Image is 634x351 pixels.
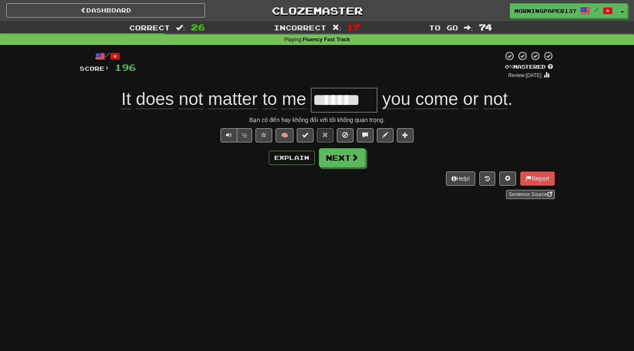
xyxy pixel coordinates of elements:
[479,172,495,186] button: Round history (alt+y)
[221,128,237,142] button: Play sentence audio (ctl+space)
[463,89,479,109] span: or
[317,128,333,142] button: Reset to 0% Mastered (alt+r)
[6,3,205,17] a: Dashboard
[514,7,576,15] span: MorningPaper1375
[256,128,272,142] button: Favorite sentence (alt+f)
[218,3,416,18] a: Clozemaster
[464,24,473,31] span: :
[191,22,205,32] span: 26
[505,63,513,70] span: 0 %
[237,128,253,142] button: ½
[503,63,555,71] div: Mastered
[263,89,277,109] span: to
[282,89,306,109] span: me
[594,7,599,12] span: /
[332,24,341,31] span: :
[506,190,554,199] a: Sentence Source
[219,128,253,142] div: Text-to-speech controls
[276,128,293,142] button: 🧠
[382,89,411,109] span: you
[357,128,373,142] button: Discuss sentence (alt+u)
[377,89,513,109] span: .
[377,128,393,142] button: Edit sentence (alt+d)
[479,22,492,32] span: 74
[297,128,313,142] button: Set this sentence to 100% Mastered (alt+m)
[484,89,508,109] span: not
[520,172,554,186] button: Report
[397,128,413,142] button: Add to collection (alt+a)
[136,89,174,109] span: does
[176,24,185,31] span: :
[80,116,555,124] div: Bạn có đến hay không đối với tôi không quan trọng.
[303,37,350,42] strong: Fluency Fast Track
[80,65,110,72] span: Score:
[510,3,617,18] a: MorningPaper1375 /
[269,151,315,165] button: Explain
[446,172,476,186] button: Help!
[429,23,458,32] span: To go
[121,89,131,109] span: It
[415,89,458,109] span: come
[508,72,541,78] small: Review: [DATE]
[179,89,203,109] span: not
[80,51,136,61] div: /
[115,62,136,72] span: 196
[319,148,366,167] button: Next
[208,89,258,109] span: matter
[347,22,360,32] span: 17
[129,23,170,32] span: Correct
[274,23,326,32] span: Incorrect
[337,128,353,142] button: Ignore sentence (alt+i)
